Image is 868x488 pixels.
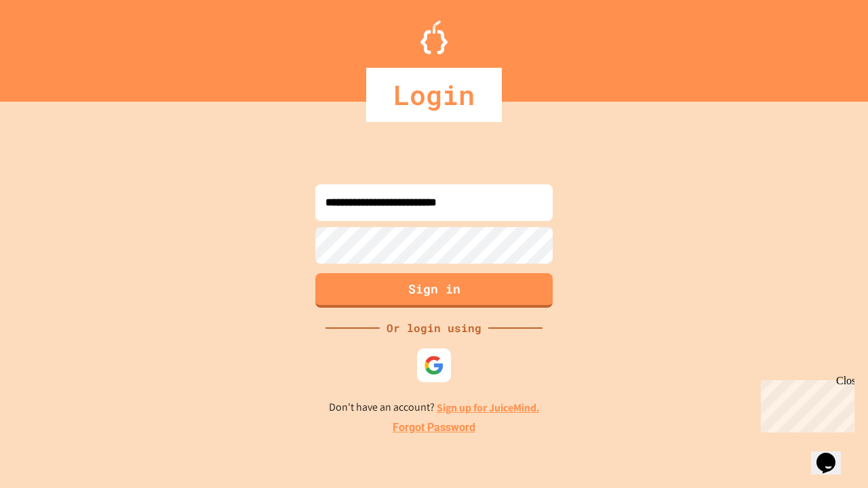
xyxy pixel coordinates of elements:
[437,401,540,415] a: Sign up for JuiceMind.
[315,273,553,308] button: Sign in
[424,355,444,375] img: google-icon.svg
[366,68,502,122] div: Login
[755,375,854,432] iframe: chat widget
[380,320,488,336] div: Or login using
[420,20,448,54] img: Logo.svg
[5,5,94,86] div: Chat with us now!Close
[393,420,475,436] a: Forgot Password
[329,399,540,416] p: Don't have an account?
[811,434,854,474] iframe: chat widget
